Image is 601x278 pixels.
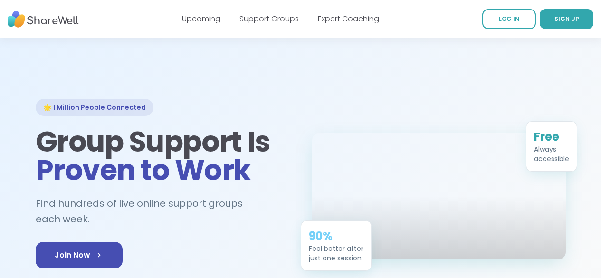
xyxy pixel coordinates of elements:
a: Upcoming [182,13,220,24]
h2: Find hundreds of live online support groups each week. [36,196,289,227]
a: Expert Coaching [318,13,379,24]
h1: Group Support Is [36,127,289,184]
div: Always accessible [534,144,569,163]
a: LOG IN [482,9,536,29]
div: 🌟 1 Million People Connected [36,99,153,116]
div: Free [534,129,569,144]
span: Join Now [55,249,104,261]
div: Feel better after just one session [309,243,363,262]
span: Proven to Work [36,150,251,190]
a: Join Now [36,242,123,268]
a: SIGN UP [540,9,593,29]
img: ShareWell Nav Logo [8,6,79,32]
div: 90% [309,228,363,243]
span: LOG IN [499,15,519,23]
a: Support Groups [239,13,299,24]
span: SIGN UP [554,15,579,23]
